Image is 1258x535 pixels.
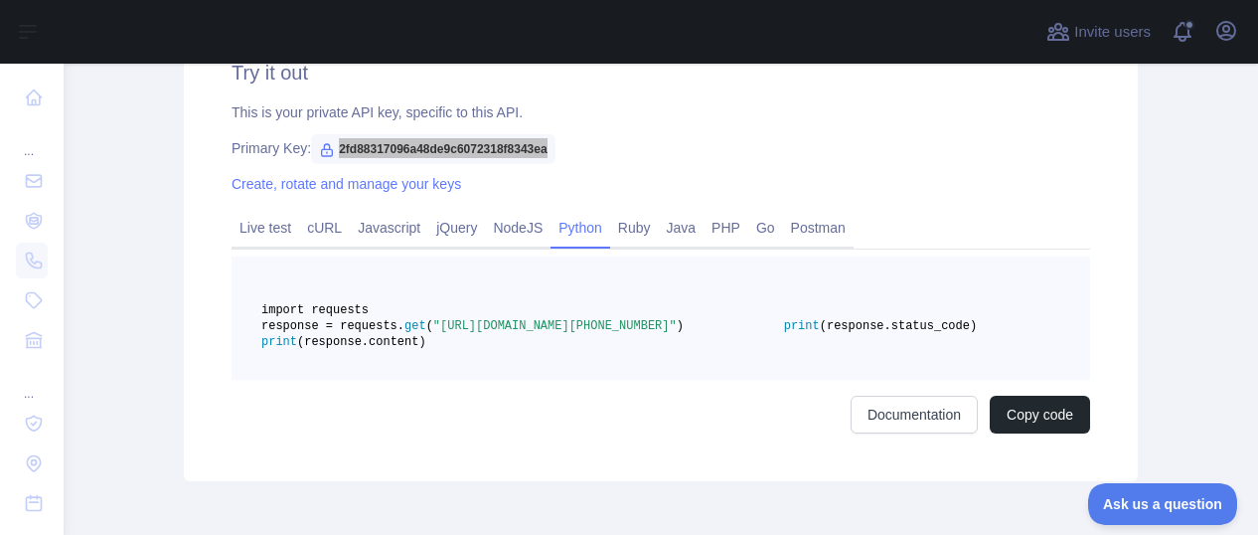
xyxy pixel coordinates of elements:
div: Primary Key: [232,138,1090,158]
a: Documentation [851,396,978,434]
a: cURL [299,212,350,244]
div: ... [16,362,48,402]
button: Invite users [1042,16,1155,48]
span: print [784,319,820,333]
a: Postman [783,212,854,244]
span: "[URL][DOMAIN_NAME][PHONE_NUMBER]" [433,319,677,333]
span: get [404,319,426,333]
span: (response.content) [297,335,426,349]
div: This is your private API key, specific to this API. [232,102,1090,122]
a: Python [550,212,610,244]
span: import requests [261,303,369,317]
a: Live test [232,212,299,244]
span: 2fd88317096a48de9c6072318f8343ea [311,134,555,164]
a: Go [748,212,783,244]
span: Invite users [1074,21,1151,44]
span: response = requests. [261,319,404,333]
a: NodeJS [485,212,550,244]
div: ... [16,119,48,159]
a: Javascript [350,212,428,244]
a: Ruby [610,212,659,244]
span: ) [677,319,684,333]
a: PHP [704,212,748,244]
span: (response.status_code) [820,319,977,333]
a: Java [659,212,705,244]
a: jQuery [428,212,485,244]
iframe: Toggle Customer Support [1088,483,1238,525]
span: ( [426,319,433,333]
button: Copy code [990,396,1090,434]
span: print [261,335,297,349]
h2: Try it out [232,59,1090,87]
a: Create, rotate and manage your keys [232,176,461,192]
